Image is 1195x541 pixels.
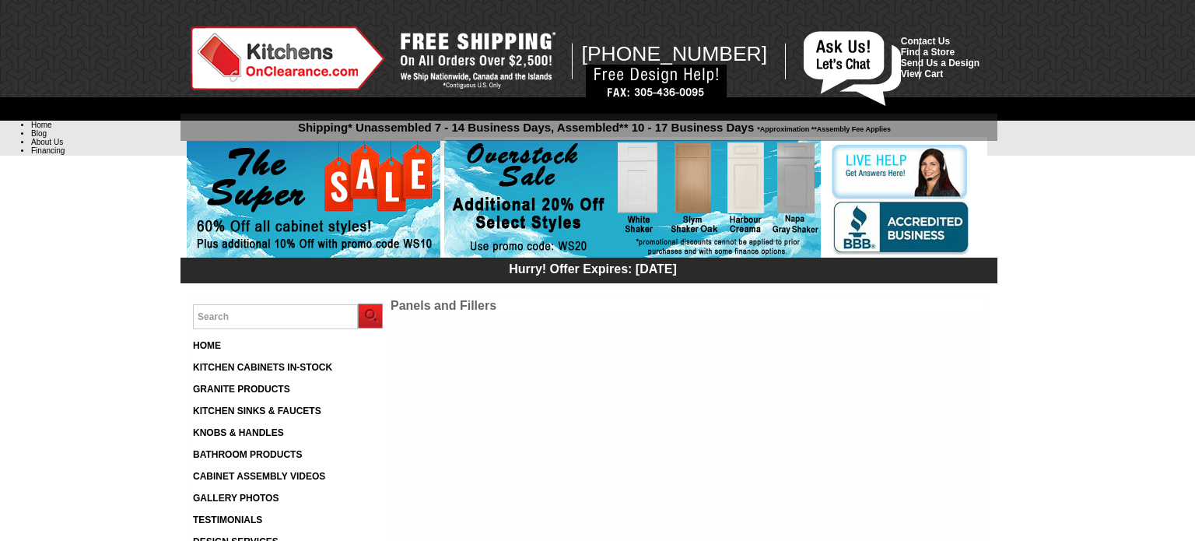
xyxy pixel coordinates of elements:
[193,449,302,460] a: BATHROOM PRODUCTS
[582,42,768,65] span: [PHONE_NUMBER]
[754,121,891,133] span: *Approximation **Assembly Fee Applies
[193,427,284,438] a: KNOBS & HANDLES
[193,493,279,504] a: GALLERY PHOTOS
[188,260,997,276] div: Hurry! Offer Expires: [DATE]
[193,406,321,416] a: KITCHEN SINKS & FAUCETS
[191,26,385,90] img: Kitchens on Clearance Logo
[901,69,943,79] a: View Cart
[188,114,997,134] p: Shipping* Unassembled 7 - 14 Business Days, Assembled** 10 - 17 Business Days
[193,340,221,351] a: HOME
[31,121,52,129] a: Home
[31,146,65,155] a: Financing
[193,515,262,525] a: TESTIMONIALS
[391,299,985,313] td: Panels and Fillers
[31,129,47,138] a: Blog
[193,384,290,395] a: GRANITE PRODUCTS
[901,36,950,47] a: Contact Us
[193,471,325,482] a: CABINET ASSEMBLY VIDEOS
[901,47,955,58] a: Find a Store
[193,362,332,373] a: KITCHEN CABINETS IN-STOCK
[901,58,979,69] a: Send Us a Design
[358,304,383,328] input: Submit
[31,138,63,146] a: About Us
